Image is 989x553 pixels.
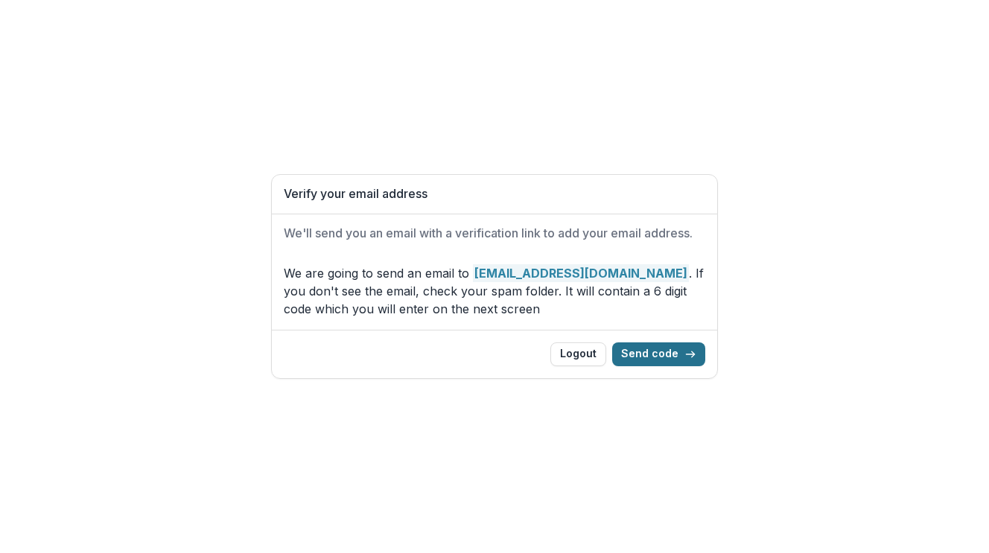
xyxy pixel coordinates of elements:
strong: [EMAIL_ADDRESS][DOMAIN_NAME] [473,264,689,282]
button: Send code [612,342,705,366]
h2: We'll send you an email with a verification link to add your email address. [284,226,705,240]
h1: Verify your email address [284,187,705,201]
button: Logout [550,342,606,366]
p: We are going to send an email to . If you don't see the email, check your spam folder. It will co... [284,264,705,318]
